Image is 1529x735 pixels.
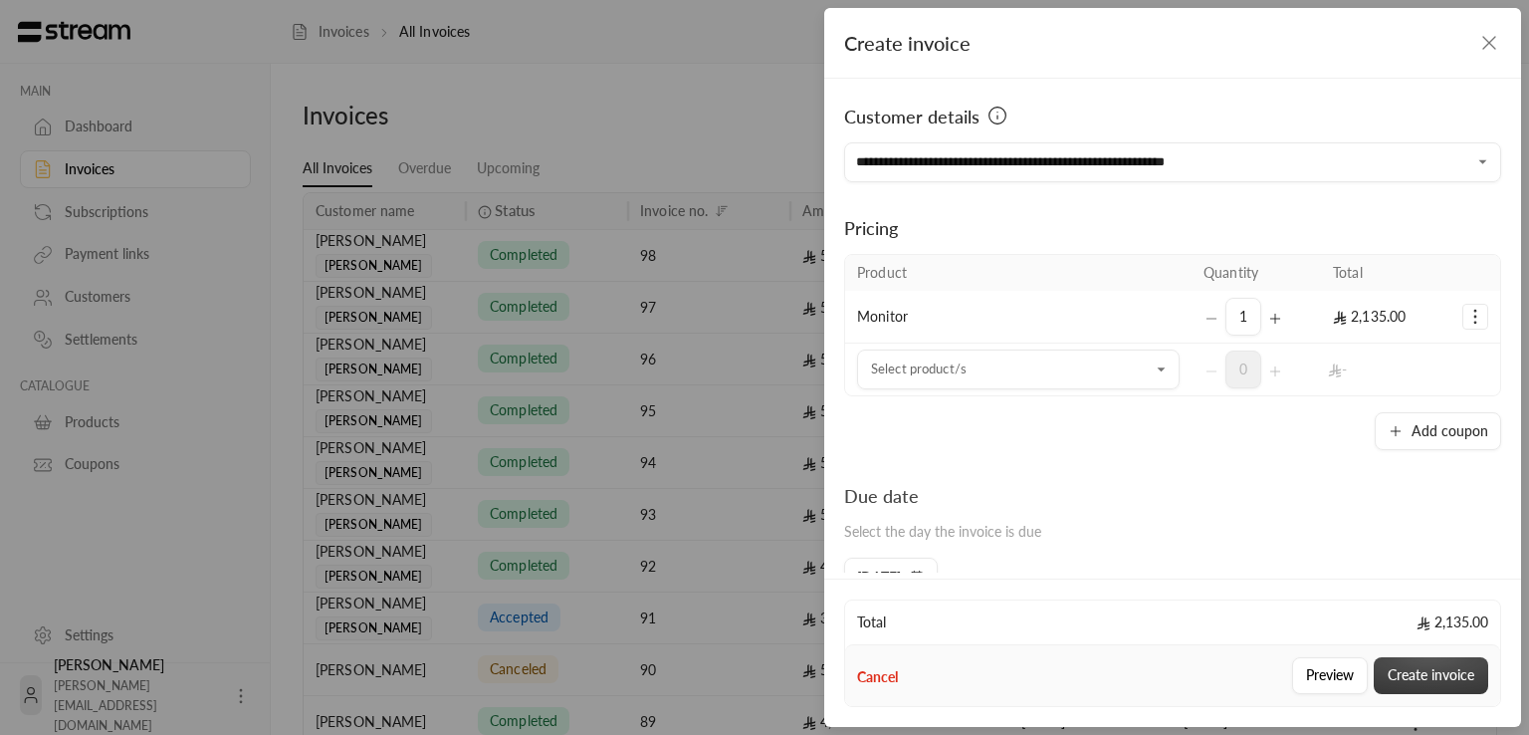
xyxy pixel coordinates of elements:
button: Preview [1292,657,1368,694]
th: Product [845,255,1192,291]
td: - [1321,344,1450,395]
th: Quantity [1192,255,1321,291]
button: Add coupon [1375,412,1501,450]
button: Open [1150,358,1174,381]
span: 2,135.00 [1417,612,1488,632]
th: Total [1321,255,1450,291]
span: 2,135.00 [1333,308,1406,325]
span: Select the day the invoice is due [844,523,1041,540]
div: Due date [844,482,1041,510]
div: Pricing [844,214,1501,242]
table: Selected Products [844,254,1501,396]
span: Monitor [857,308,908,325]
span: 1 [1225,298,1261,336]
span: [DATE] [857,568,901,588]
button: Cancel [857,667,898,687]
span: Customer details [844,103,980,130]
button: Open [1471,150,1495,174]
span: Total [857,612,886,632]
button: Create invoice [1374,657,1488,694]
span: Create invoice [844,31,971,55]
span: 0 [1225,351,1261,388]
